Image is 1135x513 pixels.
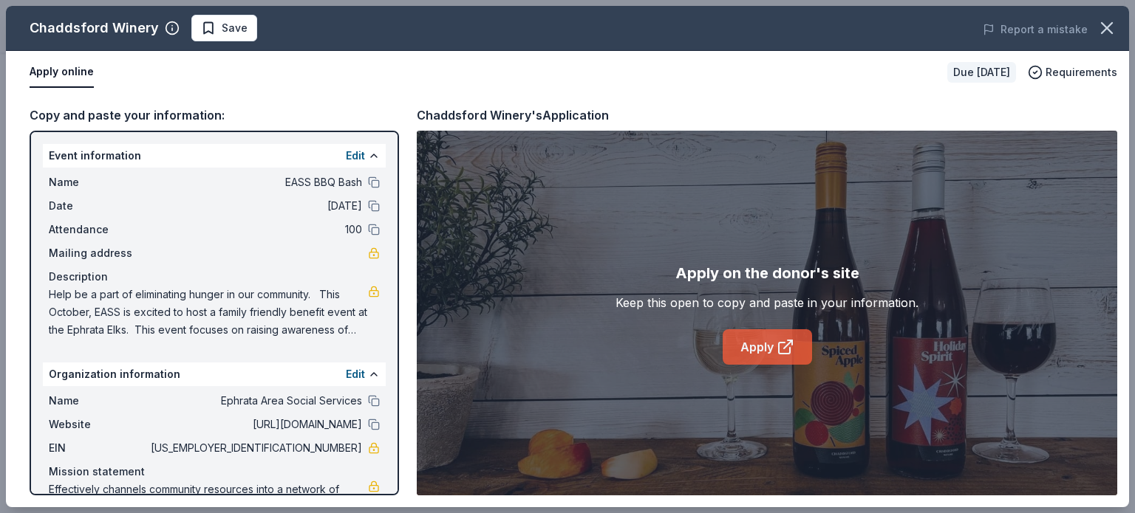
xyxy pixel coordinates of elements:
span: Save [222,19,248,37]
div: Organization information [43,362,386,386]
div: Description [49,268,380,286]
button: Requirements [1028,63,1117,81]
a: Apply [723,329,812,365]
button: Save [191,15,257,41]
span: Website [49,416,148,433]
div: Copy and paste your information: [30,106,399,125]
div: Due [DATE] [947,62,1016,83]
span: Ephrata Area Social Services [148,392,362,410]
span: EASS BBQ Bash [148,173,362,191]
button: Edit [346,147,365,165]
span: Help be a part of eliminating hunger in our community. This October, EASS is excited to host a fa... [49,286,368,339]
span: EIN [49,439,148,457]
span: Requirements [1046,63,1117,81]
button: Report a mistake [983,21,1088,38]
span: 100 [148,221,362,238]
div: Chaddsford Winery [30,16,159,40]
div: Event information [43,144,386,168]
span: Name [49,392,148,410]
span: [DATE] [148,197,362,215]
div: Keep this open to copy and paste in your information. [616,294,918,311]
div: Chaddsford Winery's Application [417,106,609,125]
span: Date [49,197,148,215]
span: Name [49,173,148,191]
span: [US_EMPLOYER_IDENTIFICATION_NUMBER] [148,439,362,457]
div: Mission statement [49,463,380,481]
button: Edit [346,365,365,383]
span: Attendance [49,221,148,238]
button: Apply online [30,57,94,88]
span: [URL][DOMAIN_NAME] [148,416,362,433]
div: Apply on the donor's site [675,261,859,285]
span: Mailing address [49,244,148,262]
